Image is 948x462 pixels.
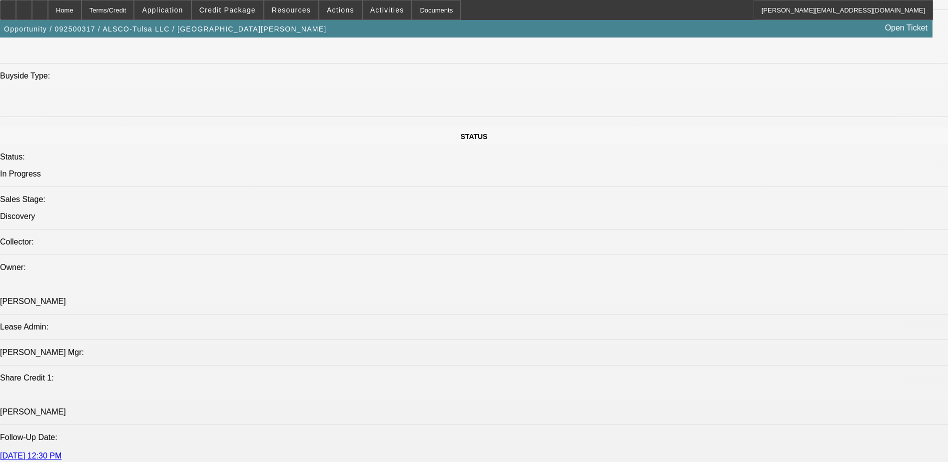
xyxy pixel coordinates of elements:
button: Activities [363,0,412,19]
span: STATUS [461,132,488,140]
button: Actions [319,0,362,19]
span: Opportunity / 092500317 / ALSCO-Tulsa LLC / [GEOGRAPHIC_DATA][PERSON_NAME] [4,25,326,33]
button: Application [134,0,190,19]
button: Credit Package [192,0,263,19]
span: Resources [272,6,311,14]
span: Credit Package [199,6,256,14]
span: Application [142,6,183,14]
span: Actions [327,6,354,14]
span: Activities [370,6,404,14]
a: Open Ticket [881,19,932,36]
button: Resources [264,0,318,19]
